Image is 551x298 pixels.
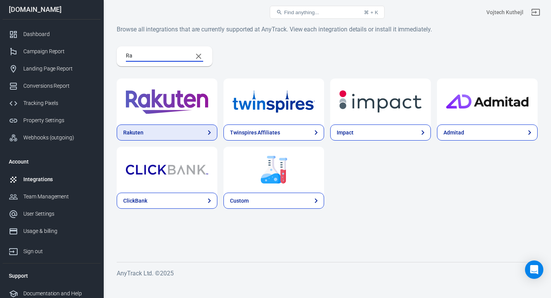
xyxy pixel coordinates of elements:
[337,129,354,137] div: Impact
[117,25,538,34] h6: Browse all integrations that are currently supported at AnyTrack. View each integration details o...
[3,95,101,112] a: Tracking Pixels
[230,197,249,205] div: Custom
[23,175,95,183] div: Integrations
[3,267,101,285] li: Support
[23,47,95,56] div: Campaign Report
[330,124,431,141] a: Impact
[123,129,143,137] div: Rakuten
[3,171,101,188] a: Integrations
[233,88,315,115] img: Twinspires Affiliates
[446,88,528,115] img: Admitad
[23,30,95,38] div: Dashboard
[126,156,208,183] img: ClickBank
[117,124,217,141] a: Rakuten
[23,134,95,142] div: Webhooks (outgoing)
[3,152,101,171] li: Account
[364,10,378,15] div: ⌘ + K
[270,6,385,19] button: Find anything...⌘ + K
[3,205,101,223] a: User Settings
[3,188,101,205] a: Team Management
[486,8,523,16] div: Account id: xaWMdHFr
[223,124,324,141] a: Twinspires Affiliates
[117,269,538,278] h6: AnyTrack Ltd. © 2025
[3,240,101,260] a: Sign out
[126,88,208,115] img: Rakuten
[233,156,315,183] img: Custom
[437,79,538,124] a: Admitad
[23,193,95,201] div: Team Management
[339,88,422,115] img: Impact
[23,247,95,255] div: Sign out
[223,79,324,124] a: Twinspires Affiliates
[23,99,95,107] div: Tracking Pixels
[223,193,324,209] a: Custom
[3,26,101,43] a: Dashboard
[3,60,101,77] a: Landing Page Report
[3,77,101,95] a: Conversions Report
[230,129,280,137] div: Twinspires Affiliates
[284,10,319,15] span: Find anything...
[23,116,95,124] div: Property Settings
[3,6,101,13] div: [DOMAIN_NAME]
[443,129,464,137] div: Admitad
[437,124,538,141] a: Admitad
[3,43,101,60] a: Campaign Report
[3,112,101,129] a: Property Settings
[525,260,543,279] div: Open Intercom Messenger
[126,51,186,61] input: Search...
[123,197,147,205] div: ClickBank
[330,79,431,124] a: Impact
[223,147,324,193] a: Custom
[23,227,95,235] div: Usage & billing
[527,3,545,21] a: Sign out
[23,210,95,218] div: User Settings
[3,223,101,240] a: Usage & billing
[189,47,208,65] button: Clear Search
[117,147,217,193] a: ClickBank
[117,79,217,124] a: Rakuten
[23,65,95,73] div: Landing Page Report
[23,82,95,90] div: Conversions Report
[3,129,101,146] a: Webhooks (outgoing)
[117,193,217,209] a: ClickBank
[23,290,95,298] div: Documentation and Help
